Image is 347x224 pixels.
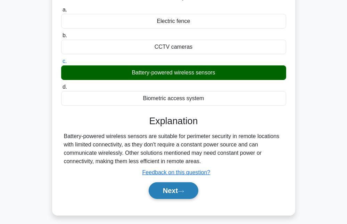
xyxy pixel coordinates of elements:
div: Biometric access system [61,91,286,106]
span: a. [63,7,67,13]
span: c. [63,58,67,64]
span: d. [63,84,67,90]
div: Battery-powered wireless sensors [61,65,286,80]
div: CCTV cameras [61,40,286,54]
a: Feedback on this question? [142,169,210,175]
button: Next [149,182,198,199]
h3: Explanation [65,115,282,127]
span: b. [63,32,67,38]
div: Electric fence [61,14,286,29]
div: Battery-powered wireless sensors are suitable for perimeter security in remote locations with lim... [64,132,283,166]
